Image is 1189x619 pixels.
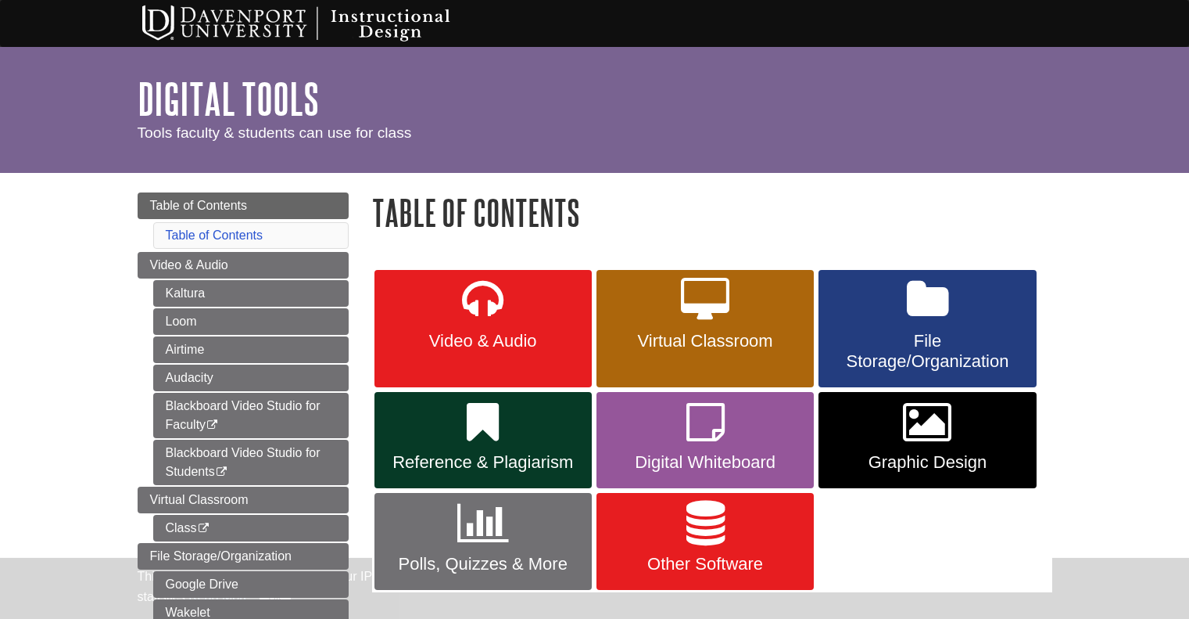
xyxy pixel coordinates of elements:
span: Reference & Plagiarism [386,452,580,473]
a: Graphic Design [818,392,1036,489]
i: This link opens in a new window [206,420,219,430]
img: Davenport University Instructional Design [130,4,505,43]
a: Video & Audio [138,252,349,279]
span: File Storage/Organization [150,549,292,563]
a: Blackboard Video Studio for Faculty [153,393,349,438]
a: Google Drive [153,571,349,598]
a: Digital Whiteboard [596,392,814,489]
span: File Storage/Organization [830,331,1024,372]
a: Digital Tools [138,74,319,123]
span: Table of Contents [150,199,248,212]
span: Video & Audio [386,331,580,351]
a: Class [153,515,349,542]
a: Table of Contents [138,193,349,219]
a: Audacity [153,365,349,391]
a: Other Software [596,493,814,590]
i: This link opens in a new window [197,524,210,534]
a: Kaltura [153,280,349,307]
a: Polls, Quizzes & More [374,493,592,590]
span: Virtual Classroom [608,331,802,351]
span: Virtual Classroom [150,493,249,506]
a: File Storage/Organization [818,270,1036,387]
i: This link opens in a new window [215,467,228,477]
a: File Storage/Organization [138,543,349,570]
a: Virtual Classroom [138,487,349,513]
a: Airtime [153,336,349,363]
span: Graphic Design [830,452,1024,473]
a: Video & Audio [374,270,592,387]
a: Loom [153,308,349,335]
span: Tools faculty & students can use for class [138,124,412,141]
a: Blackboard Video Studio for Students [153,440,349,485]
span: Other Software [608,554,802,574]
span: Video & Audio [150,258,228,272]
a: Virtual Classroom [596,270,814,387]
a: Reference & Plagiarism [374,392,592,489]
a: Table of Contents [166,229,263,242]
span: Polls, Quizzes & More [386,554,580,574]
h1: Table of Contents [372,193,1052,232]
span: Digital Whiteboard [608,452,802,473]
